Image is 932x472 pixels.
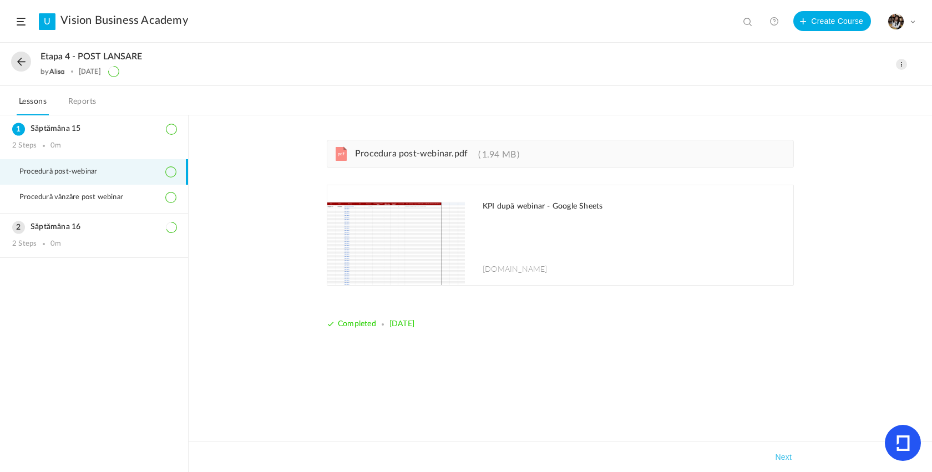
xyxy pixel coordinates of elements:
button: Next [773,450,794,464]
div: 0m [50,141,61,150]
a: Lessons [17,94,49,115]
button: Create Course [793,11,871,31]
h1: KPI după webinar - Google Sheets [483,202,782,211]
img: tempimagehs7pti.png [888,14,904,29]
span: Procedură vânzăre post webinar [19,193,137,202]
div: 2 Steps [12,240,37,248]
a: Reports [66,94,99,115]
span: Procedură post-webinar [19,168,111,176]
div: by [40,68,65,75]
span: [DOMAIN_NAME] [483,263,548,274]
span: Etapa 4 - POST LANSARE [40,52,142,62]
cite: pdf [336,147,347,161]
span: [DATE] [389,320,414,328]
a: Vision Business Academy [60,14,188,27]
span: Completed [338,320,376,328]
span: 1.94 MB [478,150,519,159]
div: 0m [50,240,61,248]
h3: Săptămâna 15 [12,124,176,134]
h3: Săptămâna 16 [12,222,176,232]
div: 2 Steps [12,141,37,150]
a: Alisa [49,67,65,75]
img: AHkbwyIcuEoB12VlRe7-lG0nsnP905DBz_XkF6ckZah2--5wIwOfWFkZZNfh2j5LBOCbTBhlE3AjjkCvzydgEm-NWdVQk-EFh... [327,185,465,285]
div: [DATE] [79,68,101,75]
a: KPI după webinar - Google Sheets [DOMAIN_NAME] [327,185,793,285]
span: Procedura post-webinar.pdf [355,149,468,158]
a: U [39,13,55,30]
